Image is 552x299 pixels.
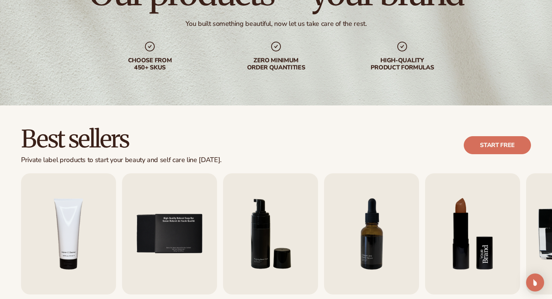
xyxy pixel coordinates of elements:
img: Shopify Image 12 [425,173,520,294]
div: You built something beautiful, now let us take care of the rest. [186,20,367,28]
h2: Best sellers [21,126,222,152]
div: Open Intercom Messenger [526,273,544,291]
div: Zero minimum order quantities [228,57,324,71]
div: Choose from 450+ Skus [102,57,198,71]
div: Private label products to start your beauty and self care line [DATE]. [21,156,222,164]
div: High-quality product formulas [354,57,450,71]
a: Start free [464,136,531,154]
